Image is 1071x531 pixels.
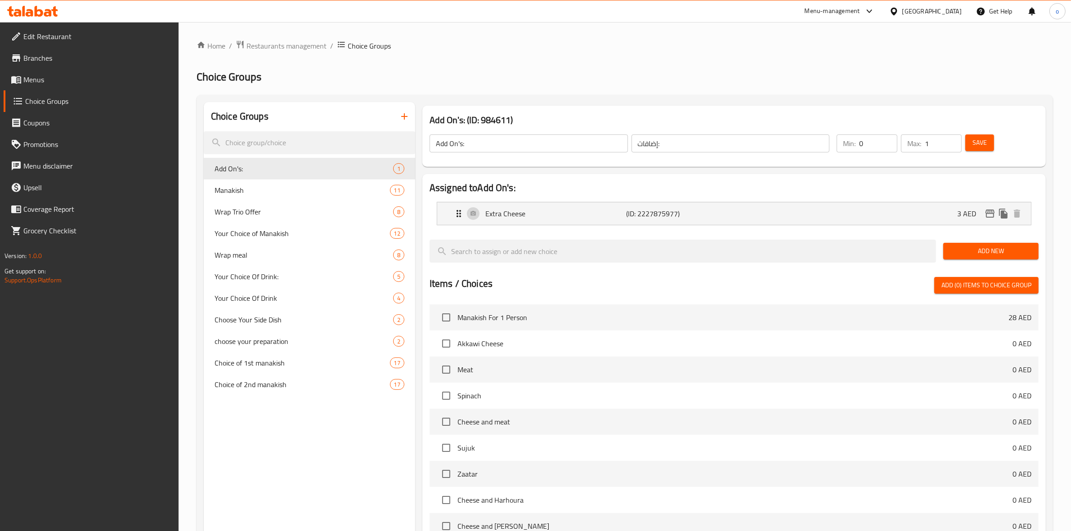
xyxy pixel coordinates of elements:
[23,161,172,171] span: Menu disclaimer
[805,6,860,17] div: Menu-management
[437,308,456,327] span: Select choice
[4,265,46,277] span: Get support on:
[437,438,456,457] span: Select choice
[437,202,1031,225] div: Expand
[394,272,404,281] span: 5
[430,181,1039,195] h2: Assigned to Add On's:
[23,204,172,214] span: Coverage Report
[430,277,493,290] h2: Items / Choices
[437,360,456,379] span: Select choice
[23,225,172,236] span: Grocery Checklist
[1056,6,1059,16] span: o
[950,245,1031,257] span: Add New
[1013,364,1031,375] p: 0 AED
[204,266,415,287] div: Your Choice Of Drink:5
[229,40,232,51] li: /
[204,309,415,330] div: Choose Your Side Dish2
[1013,442,1031,453] p: 0 AED
[394,165,404,173] span: 1
[393,271,404,282] div: Choices
[390,359,404,367] span: 17
[204,244,415,266] div: Wrap meal8
[943,243,1039,259] button: Add New
[941,280,1031,291] span: Add (0) items to choice group
[23,182,172,193] span: Upsell
[23,53,172,63] span: Branches
[485,208,627,219] p: Extra Cheese
[330,40,333,51] li: /
[204,223,415,244] div: Your Choice of Manakish12
[28,250,42,262] span: 1.0.0
[215,357,390,368] span: Choice of 1st manakish
[215,314,393,325] span: Choose Your Side Dish
[457,364,1013,375] span: Meat
[430,198,1039,229] li: Expand
[215,336,393,347] span: choose your preparation
[4,220,179,241] a: Grocery Checklist
[215,271,393,282] span: Your Choice Of Drink:
[1010,207,1024,220] button: delete
[394,316,404,324] span: 2
[457,469,1013,479] span: Zaatar
[1013,469,1031,479] p: 0 AED
[236,40,327,52] a: Restaurants management
[390,228,404,239] div: Choices
[204,374,415,395] div: Choice of 2nd manakish17
[215,379,390,390] span: Choice of 2nd manakish
[4,134,179,155] a: Promotions
[197,40,1053,52] nav: breadcrumb
[393,163,404,174] div: Choices
[437,491,456,509] span: Select choice
[393,293,404,303] div: Choices
[4,90,179,112] a: Choice Groups
[246,40,327,51] span: Restaurants management
[215,293,393,303] span: Your Choice Of Drink
[197,67,261,87] span: Choice Groups
[215,206,393,217] span: Wrap Trio Offer
[4,155,179,177] a: Menu disclaimer
[627,208,721,219] p: (ID: 2227875977)
[1013,390,1031,401] p: 0 AED
[4,177,179,198] a: Upsell
[934,277,1039,294] button: Add (0) items to choice group
[23,31,172,42] span: Edit Restaurant
[902,6,962,16] div: [GEOGRAPHIC_DATA]
[204,201,415,223] div: Wrap Trio Offer8
[393,314,404,325] div: Choices
[390,229,404,238] span: 12
[4,69,179,90] a: Menus
[437,464,456,483] span: Select choice
[1008,312,1031,323] p: 28 AED
[457,416,1013,427] span: Cheese and meat
[394,337,404,346] span: 2
[4,112,179,134] a: Coupons
[430,240,936,263] input: search
[390,186,404,195] span: 11
[394,208,404,216] span: 8
[457,442,1013,453] span: Sujuk
[4,26,179,47] a: Edit Restaurant
[457,390,1013,401] span: Spinach
[983,207,997,220] button: edit
[965,134,994,151] button: Save
[211,110,269,123] h2: Choice Groups
[4,198,179,220] a: Coverage Report
[957,208,983,219] p: 3 AED
[457,338,1013,349] span: Akkawi Cheese
[204,158,415,179] div: Add On's:1
[23,74,172,85] span: Menus
[997,207,1010,220] button: duplicate
[215,163,393,174] span: Add On's:
[1013,338,1031,349] p: 0 AED
[907,138,921,149] p: Max:
[4,274,62,286] a: Support.OpsPlatform
[215,250,393,260] span: Wrap meal
[390,380,404,389] span: 17
[23,117,172,128] span: Coupons
[437,412,456,431] span: Select choice
[843,138,856,149] p: Min:
[4,47,179,69] a: Branches
[393,206,404,217] div: Choices
[215,185,390,196] span: Manakish
[394,251,404,259] span: 8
